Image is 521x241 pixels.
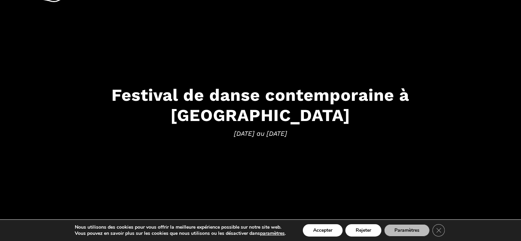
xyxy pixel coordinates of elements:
button: Paramètres [384,224,430,237]
p: Vous pouvez en savoir plus sur les cookies que nous utilisons ou les désactiver dans . [75,230,286,237]
button: Close GDPR Cookie Banner [433,224,445,237]
button: paramètres [260,230,285,237]
button: Accepter [303,224,343,237]
button: Rejeter [345,224,381,237]
span: [DATE] au [DATE] [48,129,473,139]
p: Nous utilisons des cookies pour vous offrir la meilleure expérience possible sur notre site web. [75,224,286,230]
h3: Festival de danse contemporaine à [GEOGRAPHIC_DATA] [48,85,473,125]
